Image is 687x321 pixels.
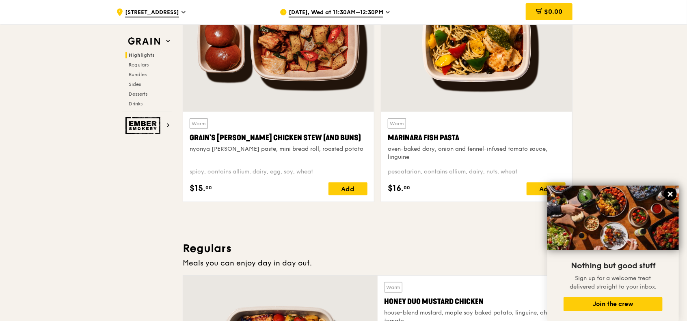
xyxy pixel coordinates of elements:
span: [STREET_ADDRESS] [125,9,179,17]
span: Sign up for a welcome treat delivered straight to your inbox. [570,275,657,290]
div: oven-baked dory, onion and fennel-infused tomato sauce, linguine [388,145,566,161]
div: Honey Duo Mustard Chicken [384,296,566,307]
span: Sides [129,81,141,87]
div: Add [527,182,566,195]
div: pescatarian, contains allium, dairy, nuts, wheat [388,168,566,176]
span: 00 [205,184,212,191]
span: 00 [404,184,410,191]
div: Add [328,182,367,195]
span: Drinks [129,101,143,107]
span: Bundles [129,72,147,77]
div: Warm [190,118,208,129]
img: DSC07876-Edit02-Large.jpeg [547,186,679,250]
div: spicy, contains allium, dairy, egg, soy, wheat [190,168,367,176]
img: Grain web logo [125,34,163,49]
button: Close [664,188,677,201]
div: Marinara Fish Pasta [388,132,566,143]
h3: Regulars [183,241,572,256]
span: [DATE], Wed at 11:30AM–12:30PM [289,9,383,17]
div: Grain's [PERSON_NAME] Chicken Stew (and buns) [190,132,367,143]
span: Highlights [129,52,155,58]
div: nyonya [PERSON_NAME] paste, mini bread roll, roasted potato [190,145,367,153]
span: Desserts [129,91,147,97]
span: $0.00 [544,8,562,15]
button: Join the crew [564,297,663,311]
span: Regulars [129,62,149,68]
div: Meals you can enjoy day in day out. [183,257,572,269]
img: Ember Smokery web logo [125,117,163,134]
span: $16. [388,182,404,195]
span: $15. [190,182,205,195]
span: Nothing but good stuff [571,261,655,271]
div: Warm [384,282,402,293]
div: Warm [388,118,406,129]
